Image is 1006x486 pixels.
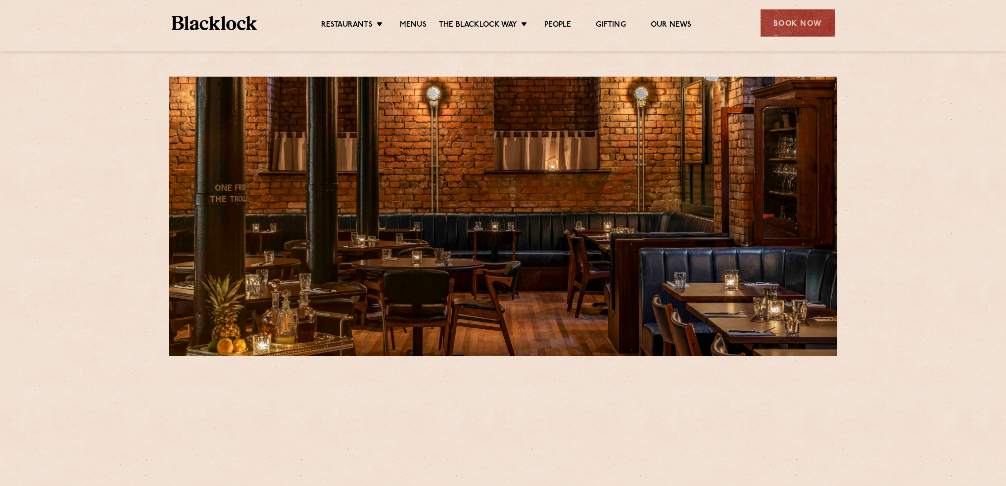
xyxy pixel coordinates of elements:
a: Gifting [596,20,625,31]
a: Restaurants [321,20,373,31]
div: Book Now [761,9,835,37]
a: Menus [400,20,427,31]
a: People [544,20,571,31]
a: The Blacklock Way [439,20,517,31]
a: Our News [651,20,692,31]
img: BL_Textured_Logo-footer-cropped.svg [172,16,257,30]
